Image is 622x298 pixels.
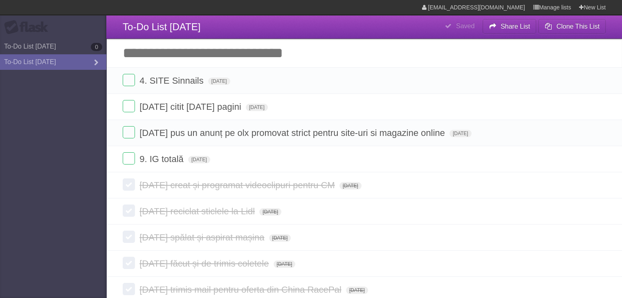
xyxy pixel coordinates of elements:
[139,102,243,112] span: [DATE] citit [DATE] pagini
[346,287,368,294] span: [DATE]
[139,154,186,164] span: 9. IG totală
[123,257,135,269] label: Done
[123,205,135,217] label: Done
[246,104,268,111] span: [DATE]
[139,76,206,86] span: 4. SITE Sinnails
[483,19,537,34] button: Share List
[91,43,102,51] b: 0
[123,152,135,165] label: Done
[139,206,257,216] span: [DATE] reciclat sticlele la Lidl
[139,128,447,138] span: [DATE] pus un anunț pe olx promovat strict pentru site-uri si magazine online
[139,258,271,269] span: [DATE] făcut și de trimis coletele
[4,20,53,35] div: Flask
[123,178,135,191] label: Done
[123,21,200,32] span: To-Do List [DATE]
[139,180,337,190] span: [DATE] creat și programat videoclipuri pentru CM
[538,19,606,34] button: Clone This List
[123,100,135,112] label: Done
[208,78,230,85] span: [DATE]
[339,182,362,189] span: [DATE]
[123,283,135,295] label: Done
[556,23,600,30] b: Clone This List
[139,285,344,295] span: [DATE] trimis mail pentru oferta din China RacePal
[274,260,296,268] span: [DATE]
[501,23,530,30] b: Share List
[456,22,474,29] b: Saved
[269,234,291,242] span: [DATE]
[123,231,135,243] label: Done
[188,156,210,163] span: [DATE]
[123,126,135,138] label: Done
[449,130,472,137] span: [DATE]
[139,232,266,242] span: [DATE] spălat și aspirat mașina
[259,208,281,216] span: [DATE]
[123,74,135,86] label: Done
